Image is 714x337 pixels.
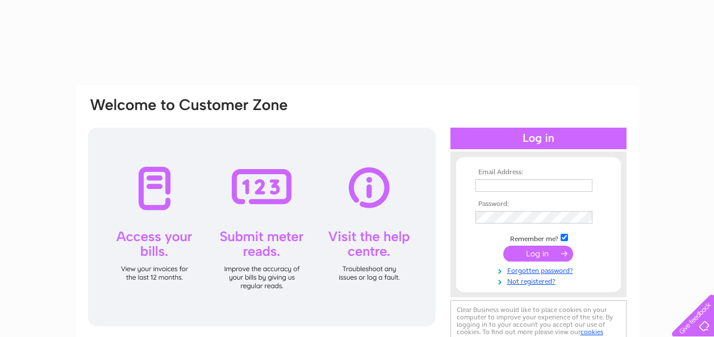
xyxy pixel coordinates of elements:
[473,232,604,243] td: Remember me?
[475,264,604,275] a: Forgotten password?
[473,168,604,176] th: Email Address:
[503,246,573,262] input: Submit
[475,275,604,286] a: Not registered?
[473,200,604,208] th: Password:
